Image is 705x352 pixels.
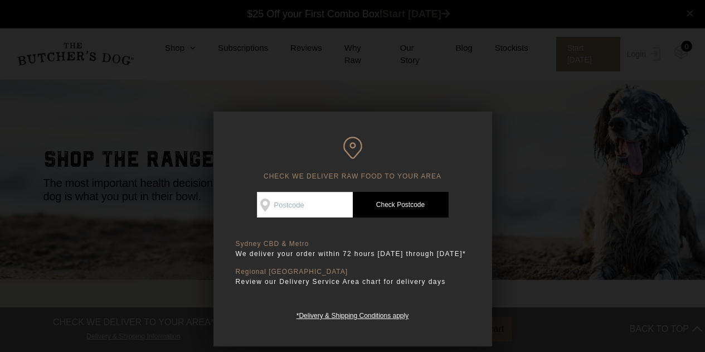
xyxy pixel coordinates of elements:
p: Sydney CBD & Metro [236,240,470,248]
input: Postcode [257,192,353,218]
p: We deliver your order within 72 hours [DATE] through [DATE]* [236,248,470,259]
p: Regional [GEOGRAPHIC_DATA] [236,268,470,276]
a: Check Postcode [353,192,449,218]
a: *Delivery & Shipping Conditions apply [296,309,409,320]
h6: CHECK WE DELIVER RAW FOOD TO YOUR AREA [236,137,470,181]
p: Review our Delivery Service Area chart for delivery days [236,276,470,287]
